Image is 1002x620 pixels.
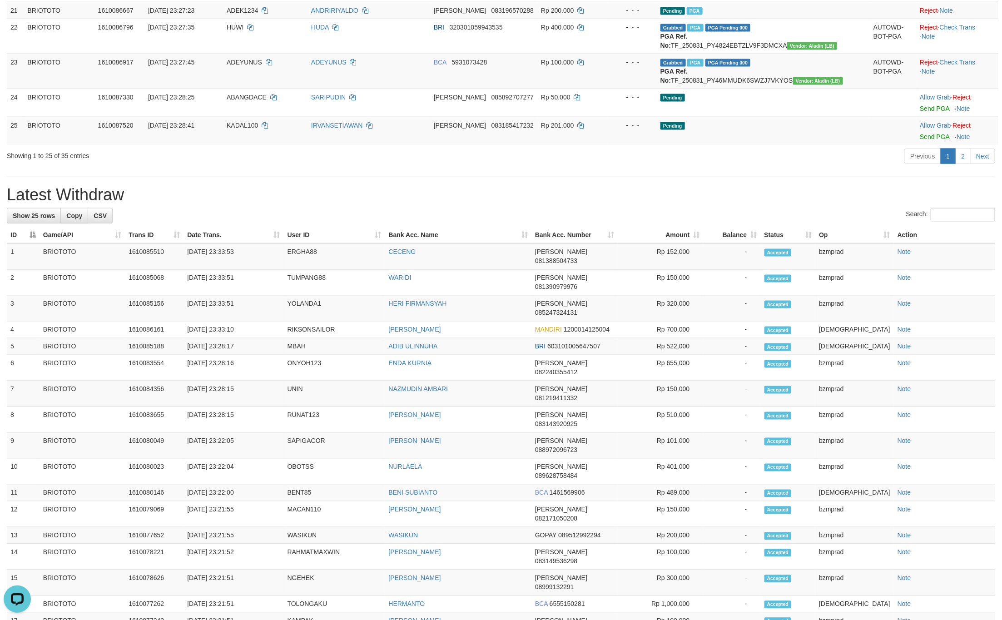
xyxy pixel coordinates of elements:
[940,7,953,14] a: Note
[703,485,760,501] td: -
[535,360,587,367] span: [PERSON_NAME]
[7,89,24,117] td: 24
[7,527,40,544] td: 13
[184,270,283,296] td: [DATE] 23:33:51
[98,94,134,101] span: 1610087330
[703,322,760,338] td: -
[898,300,911,308] a: Note
[389,248,416,256] a: CECENG
[618,485,704,501] td: Rp 489,000
[7,270,40,296] td: 2
[898,274,911,282] a: Note
[764,249,792,257] span: Accepted
[7,433,40,459] td: 9
[184,355,283,381] td: [DATE] 23:28:16
[40,355,125,381] td: BRIOTOTO
[311,122,363,129] a: IRVANSETIAWAN
[4,4,31,31] button: Open LiveChat chat widget
[389,300,447,308] a: HERI FIRMANSYAH
[920,105,949,112] a: Send PGA
[434,94,486,101] span: [PERSON_NAME]
[125,296,184,322] td: 1610085156
[764,275,792,283] span: Accepted
[184,433,283,459] td: [DATE] 23:22:05
[547,343,600,350] span: Copy 603101005647507 to clipboard
[611,58,653,67] div: - - -
[535,437,587,445] span: [PERSON_NAME]
[7,459,40,485] td: 10
[7,208,61,223] a: Show 25 rows
[7,322,40,338] td: 4
[920,24,938,31] a: Reject
[764,438,792,446] span: Accepted
[564,326,610,333] span: Copy 1200014125004 to clipboard
[894,227,995,243] th: Action
[764,506,792,514] span: Accepted
[906,208,995,222] label: Search:
[184,322,283,338] td: [DATE] 23:33:10
[40,381,125,407] td: BRIOTOTO
[227,24,243,31] span: HUWI
[125,355,184,381] td: 1610083554
[24,54,94,89] td: BRIOTOTO
[660,24,686,32] span: Grabbed
[703,501,760,527] td: -
[904,149,941,164] a: Previous
[535,489,548,496] span: BCA
[535,343,546,350] span: BRI
[531,227,618,243] th: Bank Acc. Number: activate to sort column ascending
[148,24,194,31] span: [DATE] 23:27:35
[657,54,870,89] td: TF_250831_PY46MMUDK6SWZJ7VKYOS
[434,122,486,129] span: [PERSON_NAME]
[148,122,194,129] span: [DATE] 23:28:41
[7,54,24,89] td: 23
[898,489,911,496] a: Note
[618,527,704,544] td: Rp 200,000
[618,433,704,459] td: Rp 101,000
[98,24,134,31] span: 1610086796
[920,122,952,129] span: ·
[611,23,653,32] div: - - -
[227,122,258,129] span: KADAL100
[7,243,40,270] td: 1
[618,270,704,296] td: Rp 150,000
[535,283,577,291] span: Copy 081390979976 to clipboard
[611,121,653,130] div: - - -
[764,301,792,308] span: Accepted
[703,433,760,459] td: -
[703,381,760,407] td: -
[920,122,951,129] a: Allow Grab
[284,459,385,485] td: OBOTSS
[764,464,792,471] span: Accepted
[898,600,911,608] a: Note
[535,446,577,454] span: Copy 088972096723 to clipboard
[541,94,570,101] span: Rp 50.000
[953,122,971,129] a: Reject
[703,459,760,485] td: -
[311,94,346,101] a: SARIPUDIN
[389,506,441,513] a: [PERSON_NAME]
[184,527,283,544] td: [DATE] 23:21:55
[40,407,125,433] td: BRIOTOTO
[284,227,385,243] th: User ID: activate to sort column ascending
[7,381,40,407] td: 7
[94,212,107,219] span: CSV
[125,433,184,459] td: 1610080049
[491,94,534,101] span: Copy 085892707277 to clipboard
[227,59,262,66] span: ADEYUNUS
[953,94,971,101] a: Reject
[922,33,935,40] a: Note
[535,506,587,513] span: [PERSON_NAME]
[284,485,385,501] td: BENT85
[618,381,704,407] td: Rp 150,000
[66,212,82,219] span: Copy
[7,227,40,243] th: ID: activate to sort column descending
[389,437,441,445] a: [PERSON_NAME]
[491,7,534,14] span: Copy 083196570288 to clipboard
[916,89,998,117] td: ·
[40,433,125,459] td: BRIOTOTO
[541,122,574,129] span: Rp 201.000
[452,59,487,66] span: Copy 5931073428 to clipboard
[618,243,704,270] td: Rp 152,000
[541,7,574,14] span: Rp 200.000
